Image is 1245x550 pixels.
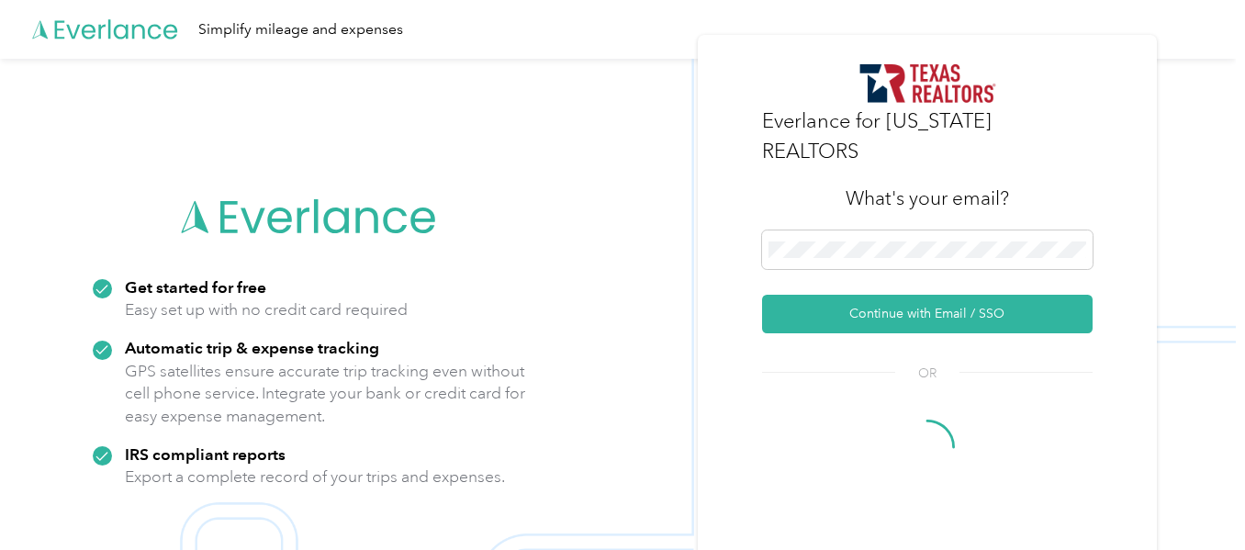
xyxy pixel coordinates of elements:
[762,295,1093,333] button: Continue with Email / SSO
[198,18,403,41] div: Simplify mileage and expenses
[125,338,379,357] strong: Automatic trip & expense tracking
[125,298,408,321] p: Easy set up with no credit card required
[895,364,959,383] span: OR
[857,61,997,106] img: group_logo
[125,277,266,297] strong: Get started for free
[846,185,1009,211] h3: What's your email?
[125,444,286,464] strong: IRS compliant reports
[762,106,1093,166] h3: group-name
[125,466,505,488] p: Export a complete record of your trips and expenses.
[125,360,526,428] p: GPS satellites ensure accurate trip tracking even without cell phone service. Integrate your bank...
